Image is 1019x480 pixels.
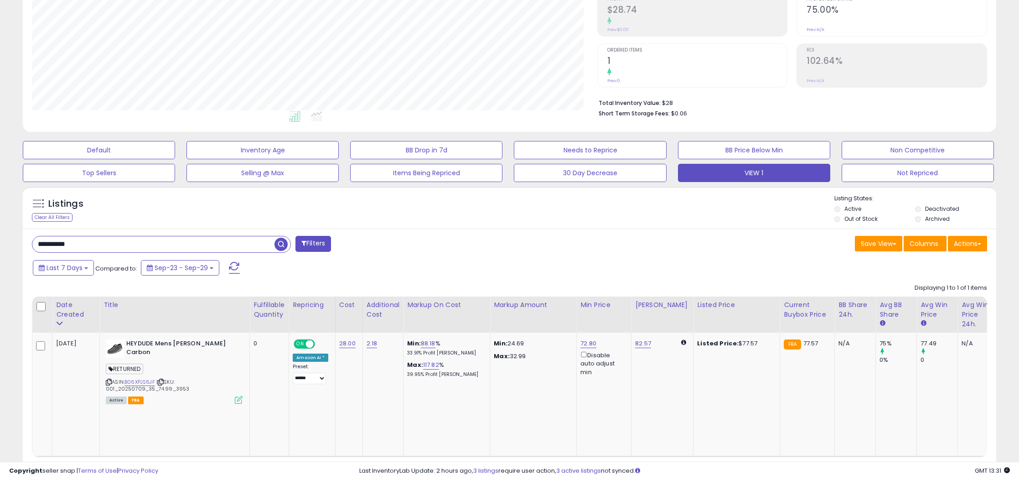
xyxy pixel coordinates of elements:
span: RETURNED [106,364,143,374]
div: Additional Cost [367,300,400,319]
b: Short Term Storage Fees: [599,110,670,117]
button: Filters [295,236,331,252]
label: Active [844,205,861,213]
div: ASIN: [106,339,243,403]
button: Not Repriced [842,164,994,182]
div: % [407,361,483,378]
span: Compared to: [95,264,137,273]
span: Sep-23 - Sep-29 [155,263,208,272]
label: Out of Stock [844,215,878,223]
b: Min: [407,339,421,348]
div: [DATE] [56,339,93,348]
b: Listed Price: [697,339,739,348]
b: Total Inventory Value: [599,99,661,107]
button: BB Drop in 7d [350,141,502,159]
span: ON [295,340,306,348]
th: The percentage added to the cost of goods (COGS) that forms the calculator for Min & Max prices. [403,297,490,333]
div: Min Price [580,300,627,310]
div: Date Created [56,300,96,319]
a: 3 active listings [556,466,601,475]
p: 24.69 [494,339,569,348]
div: 75% [879,339,916,348]
small: Prev: 0 [607,78,620,83]
div: 0% [879,356,916,364]
a: 2.18 [367,339,378,348]
a: 82.57 [635,339,651,348]
button: Non Competitive [842,141,994,159]
small: Prev: N/A [807,78,824,83]
button: BB Price Below Min [678,141,830,159]
span: FBA [128,397,144,404]
span: 77.57 [803,339,818,348]
button: Items Being Repriced [350,164,502,182]
a: 3 listings [473,466,498,475]
div: [PERSON_NAME] [635,300,689,310]
li: $28 [599,97,980,108]
a: 117.82 [423,360,439,370]
div: Avg Win Price 24h. [962,300,995,329]
span: 2025-10-7 13:31 GMT [975,466,1010,475]
h2: 102.64% [807,56,987,68]
span: OFF [314,340,328,348]
span: All listings currently available for purchase on Amazon [106,397,127,404]
button: Actions [948,236,987,251]
a: 88.18 [421,339,435,348]
h2: 75.00% [807,5,987,17]
div: 0 [921,356,957,364]
div: Avg BB Share [879,300,913,319]
button: 30 Day Decrease [514,164,666,182]
small: Avg Win Price. [921,319,926,328]
button: Default [23,141,175,159]
h2: 1 [607,56,787,68]
div: Current Buybox Price [784,300,831,319]
div: Amazon AI * [293,354,328,362]
div: Markup Amount [494,300,573,310]
a: 28.00 [339,339,356,348]
div: $77.57 [697,339,773,348]
small: Prev: $0.00 [607,27,629,32]
span: $0.06 [671,109,687,118]
span: Columns [910,239,938,248]
span: ROI [807,48,987,53]
div: % [407,339,483,356]
label: Deactivated [925,205,959,213]
span: Last 7 Days [47,263,83,272]
small: Prev: N/A [807,27,824,32]
div: Displaying 1 to 1 of 1 items [915,284,987,292]
p: 33.91% Profit [PERSON_NAME] [407,350,483,356]
div: N/A [838,339,869,348]
strong: Copyright [9,466,42,475]
button: Sep-23 - Sep-29 [141,260,219,276]
button: Selling @ Max [186,164,339,182]
b: HEYDUDE Mens [PERSON_NAME] Carbon [126,339,237,359]
h5: Listings [48,198,83,210]
b: Max: [407,360,423,369]
div: N/A [962,339,992,348]
a: 72.80 [580,339,596,348]
span: | SKU: 001_20250709_35_74.99_3953 [106,378,189,392]
button: VIEW 1 [678,164,830,182]
div: Listed Price [697,300,776,310]
strong: Max: [494,352,510,360]
button: Inventory Age [186,141,339,159]
div: Avg Win Price [921,300,954,319]
button: Last 7 Days [33,260,94,276]
div: Preset: [293,364,328,384]
div: 0 [253,339,282,348]
div: Markup on Cost [407,300,486,310]
div: Repricing [293,300,331,310]
div: BB Share 24h. [838,300,872,319]
div: Fulfillable Quantity [253,300,285,319]
div: 77.49 [921,339,957,348]
div: seller snap | | [9,467,158,475]
small: FBA [784,339,801,350]
a: Terms of Use [78,466,117,475]
span: Ordered Items [607,48,787,53]
div: Disable auto adjust min [580,350,624,376]
div: Clear All Filters [32,213,72,222]
h2: $28.74 [607,5,787,17]
div: Cost [339,300,359,310]
div: Last InventoryLab Update: 2 hours ago, require user action, not synced. [359,467,1010,475]
label: Archived [925,215,950,223]
a: B06XPJS6JF [124,378,155,386]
